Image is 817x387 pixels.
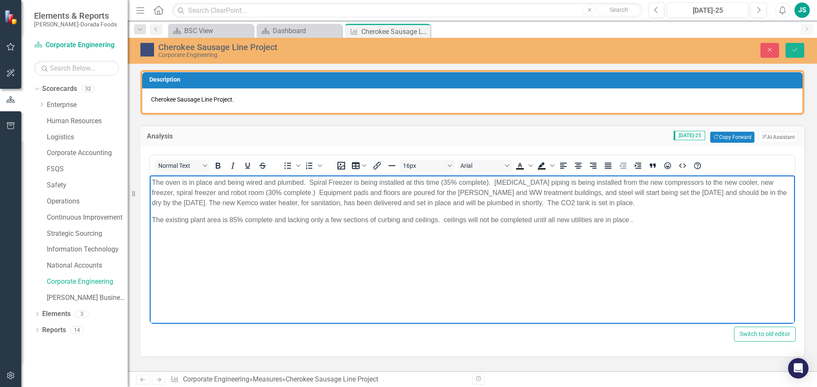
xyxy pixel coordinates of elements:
[734,327,796,342] button: Switch to old editor
[597,4,640,16] button: Search
[42,84,77,94] a: Scorecards
[47,261,128,271] a: National Accounts
[170,25,251,36] a: BSC View
[610,6,628,13] span: Search
[151,95,794,104] p: Cherokee Sausage Line Project.
[47,197,128,206] a: Operations
[710,132,754,143] button: Copy Forward
[240,160,255,172] button: Underline
[171,375,466,384] div: » »
[184,25,251,36] div: BSC View
[150,175,795,324] iframe: Rich Text Area
[646,160,660,172] button: Blockquote
[211,160,225,172] button: Bold
[158,42,513,52] div: Cherokee Sausage Line Project
[457,160,512,172] button: Font Arial
[460,162,502,169] span: Arial
[47,229,128,239] a: Strategic Sourcing
[674,131,705,140] span: [DATE]-25
[571,160,586,172] button: Align center
[47,277,128,287] a: Corporate Engineering
[259,25,340,36] a: Dashboard
[349,160,369,172] button: Table
[172,3,642,18] input: Search ClearPoint...
[667,3,748,18] button: [DATE]-25
[158,162,200,169] span: Normal Text
[34,61,119,76] input: Search Below...
[34,21,117,28] small: [PERSON_NAME]-Dorada Foods
[47,148,128,158] a: Corporate Accounting
[75,311,89,318] div: 3
[334,160,349,172] button: Insert image
[556,160,571,172] button: Align left
[47,181,128,190] a: Safety
[47,245,128,254] a: Information Technology
[34,11,117,21] span: Elements & Reports
[47,293,128,303] a: [PERSON_NAME] Business Unit
[155,160,210,172] button: Block Normal Text
[286,375,378,383] div: Cherokee Sausage Line Project
[534,160,556,172] div: Background color Black
[400,160,455,172] button: Font size 16px
[675,160,690,172] button: HTML Editor
[586,160,600,172] button: Align right
[183,375,249,383] a: Corporate Engineering
[147,133,259,140] h3: Analysis
[601,160,615,172] button: Justify
[81,85,95,93] div: 32
[47,116,128,126] a: Human Resources
[759,132,798,143] button: AI Assistant
[403,162,445,169] span: 16px
[34,40,119,50] a: Corporate Engineering
[616,160,630,172] button: Decrease indent
[302,160,323,172] div: Numbered list
[4,10,19,25] img: ClearPoint Strategy
[280,160,302,172] div: Bullet list
[660,160,675,172] button: Emojis
[370,160,384,172] button: Insert/edit link
[253,375,282,383] a: Measures
[361,26,428,37] div: Cherokee Sausage Line Project
[385,160,399,172] button: Horizontal line
[226,160,240,172] button: Italic
[794,3,810,18] button: JS
[47,213,128,223] a: Continuous Improvement
[255,160,270,172] button: Strikethrough
[47,133,128,142] a: Logistics
[47,164,128,174] a: FSQS
[670,6,746,16] div: [DATE]-25
[631,160,645,172] button: Increase indent
[513,160,534,172] div: Text color Black
[690,160,705,172] button: Help
[273,25,340,36] div: Dashboard
[140,43,154,56] img: No Information
[788,358,808,379] div: Open Intercom Messenger
[42,325,66,335] a: Reports
[70,326,84,333] div: 14
[42,309,71,319] a: Elements
[149,76,798,83] h3: Description
[47,100,128,110] a: Enterprise
[158,52,513,58] div: Corporate Engineering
